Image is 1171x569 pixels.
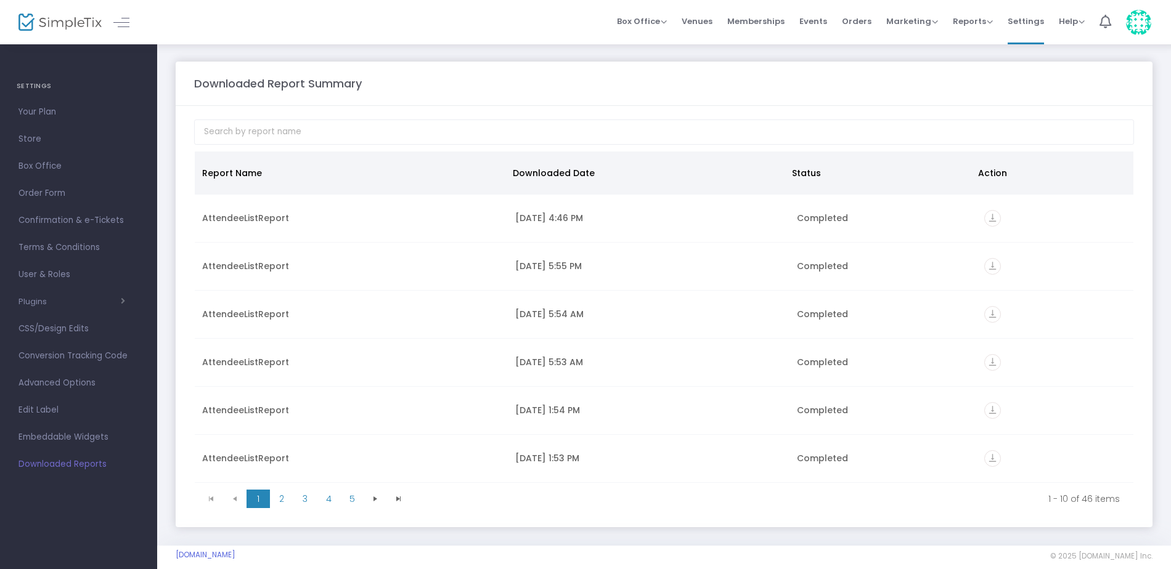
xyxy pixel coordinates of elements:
kendo-pager-info: 1 - 10 of 46 items [419,493,1120,505]
span: Page 4 [317,490,340,508]
div: Completed [797,212,970,224]
span: Conversion Tracking Code [18,348,139,364]
div: Completed [797,404,970,416]
div: Completed [797,356,970,368]
span: Go to the next page [370,494,380,504]
span: Settings [1008,6,1044,37]
div: https://go.SimpleTix.com/xhgnz [984,402,1126,419]
span: Downloaded Reports [18,456,139,472]
i: vertical_align_bottom [984,258,1001,275]
m-panel-title: Downloaded Report Summary [194,75,362,92]
span: Page 1 [247,490,270,508]
a: vertical_align_bottom [984,358,1001,370]
input: Search by report name [194,119,1134,145]
div: Completed [797,260,970,272]
span: User & Roles [18,267,139,283]
th: Report Name [195,151,505,195]
div: https://go.SimpleTix.com/ihenl [984,258,1126,275]
span: Store [18,131,139,147]
i: vertical_align_bottom [984,306,1001,323]
span: Confirmation & e-Tickets [18,212,139,228]
div: 8/19/2025 4:46 PM [515,212,782,224]
div: https://go.SimpleTix.com/mwgiv [984,210,1126,227]
span: Events [799,6,827,37]
i: vertical_align_bottom [984,354,1001,371]
span: Your Plan [18,104,139,120]
span: Edit Label [18,402,139,418]
span: Page 3 [293,490,317,508]
span: Terms & Conditions [18,240,139,256]
div: AttendeeListReport [202,404,500,416]
div: 8/16/2025 5:54 AM [515,308,782,320]
span: Venues [682,6,712,37]
a: vertical_align_bottom [984,214,1001,226]
a: vertical_align_bottom [984,310,1001,322]
span: Order Form [18,185,139,201]
div: Completed [797,452,970,464]
div: Data table [195,151,1133,484]
div: https://go.SimpleTix.com/yur9g [984,306,1126,323]
div: AttendeeListReport [202,260,500,272]
span: Go to the last page [387,490,410,508]
span: Box Office [617,15,667,27]
span: Page 5 [340,490,364,508]
span: Box Office [18,158,139,174]
span: © 2025 [DOMAIN_NAME] Inc. [1050,551,1153,561]
span: Go to the last page [394,494,404,504]
span: Go to the next page [364,490,387,508]
span: Marketing [886,15,938,27]
i: vertical_align_bottom [984,210,1001,227]
div: AttendeeListReport [202,212,500,224]
div: Completed [797,308,970,320]
span: Advanced Options [18,375,139,391]
span: Reports [953,15,993,27]
span: Embeddable Widgets [18,429,139,445]
th: Downloaded Date [505,151,785,195]
span: Page 2 [270,490,293,508]
th: Action [971,151,1126,195]
span: CSS/Design Edits [18,321,139,337]
div: 8/18/2025 5:55 PM [515,260,782,272]
i: vertical_align_bottom [984,402,1001,419]
h4: SETTINGS [17,74,141,99]
div: 8/14/2025 1:54 PM [515,404,782,416]
span: Orders [842,6,871,37]
div: AttendeeListReport [202,452,500,464]
div: AttendeeListReport [202,308,500,320]
span: Help [1059,15,1085,27]
button: Plugins [18,297,125,307]
a: [DOMAIN_NAME] [176,550,235,560]
div: 8/16/2025 5:53 AM [515,356,782,368]
div: AttendeeListReport [202,356,500,368]
a: vertical_align_bottom [984,262,1001,274]
a: vertical_align_bottom [984,454,1001,466]
span: Memberships [727,6,785,37]
div: https://go.SimpleTix.com/dbj0h [984,450,1126,467]
div: 8/14/2025 1:53 PM [515,452,782,464]
th: Status [785,151,971,195]
i: vertical_align_bottom [984,450,1001,467]
a: vertical_align_bottom [984,406,1001,418]
div: https://go.SimpleTix.com/3a3l8 [984,354,1126,371]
